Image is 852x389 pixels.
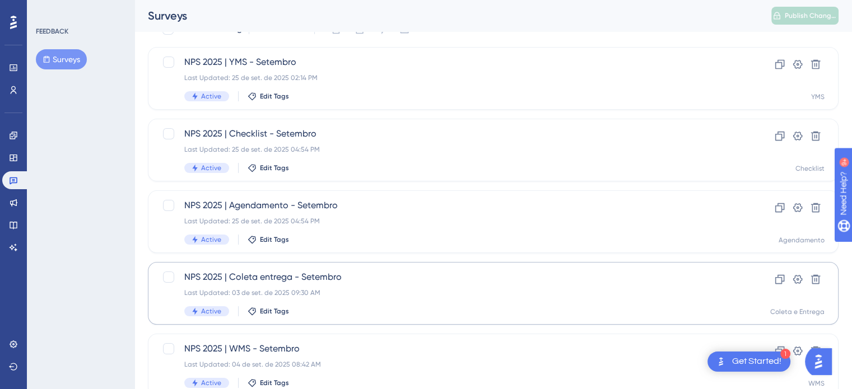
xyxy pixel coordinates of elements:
[779,236,825,245] div: Agendamento
[26,3,70,16] span: Need Help?
[260,163,289,172] span: Edit Tags
[248,307,289,316] button: Edit Tags
[795,164,825,173] div: Checklist
[732,355,781,368] div: Get Started!
[707,351,790,372] div: Open Get Started! checklist, remaining modules: 1
[260,307,289,316] span: Edit Tags
[248,163,289,172] button: Edit Tags
[785,11,837,20] span: Publish Changes
[184,360,713,369] div: Last Updated: 04 de set. de 2025 08:42 AM
[811,92,825,101] div: YMS
[201,163,221,172] span: Active
[36,49,87,69] button: Surveys
[184,199,713,212] span: NPS 2025 | Agendamento - Setembro
[248,378,289,387] button: Edit Tags
[771,7,839,25] button: Publish Changes
[248,235,289,244] button: Edit Tags
[184,145,713,154] div: Last Updated: 25 de set. de 2025 04:54 PM
[201,307,221,316] span: Active
[184,73,713,82] div: Last Updated: 25 de set. de 2025 02:14 PM
[36,27,68,36] div: FEEDBACK
[184,55,713,69] span: NPS 2025 | YMS - Setembro
[148,8,743,24] div: Surveys
[184,270,713,284] span: NPS 2025 | Coleta entrega - Setembro
[780,349,790,359] div: 1
[184,342,713,355] span: NPS 2025 | WMS - Setembro
[201,235,221,244] span: Active
[76,6,83,15] div: 9+
[260,235,289,244] span: Edit Tags
[201,378,221,387] span: Active
[260,92,289,101] span: Edit Tags
[714,355,728,368] img: launcher-image-alternative-text
[184,288,713,297] div: Last Updated: 03 de set. de 2025 09:30 AM
[805,345,839,378] iframe: UserGuiding AI Assistant Launcher
[808,379,825,388] div: WMS
[770,307,825,316] div: Coleta e Entrega
[184,217,713,226] div: Last Updated: 25 de set. de 2025 04:54 PM
[184,127,713,140] span: NPS 2025 | Checklist - Setembro
[248,92,289,101] button: Edit Tags
[260,378,289,387] span: Edit Tags
[201,92,221,101] span: Active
